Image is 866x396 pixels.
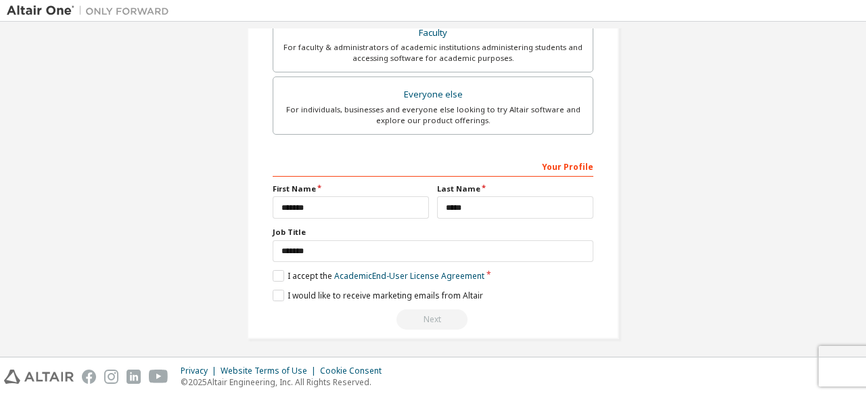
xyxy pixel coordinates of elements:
label: Last Name [437,183,593,194]
div: For faculty & administrators of academic institutions administering students and accessing softwa... [281,42,585,64]
div: Privacy [181,366,221,376]
div: Read and acccept EULA to continue [273,309,593,330]
label: Job Title [273,227,593,238]
label: First Name [273,183,429,194]
img: facebook.svg [82,370,96,384]
div: Your Profile [273,155,593,177]
a: Academic End-User License Agreement [334,270,484,282]
p: © 2025 Altair Engineering, Inc. All Rights Reserved. [181,376,390,388]
div: Website Terms of Use [221,366,320,376]
img: instagram.svg [104,370,118,384]
div: For individuals, businesses and everyone else looking to try Altair software and explore our prod... [281,104,585,126]
div: Cookie Consent [320,366,390,376]
div: Faculty [281,24,585,43]
img: Altair One [7,4,176,18]
img: altair_logo.svg [4,370,74,384]
img: youtube.svg [149,370,168,384]
img: linkedin.svg [127,370,141,384]
label: I would like to receive marketing emails from Altair [273,290,483,301]
label: I accept the [273,270,484,282]
div: Everyone else [281,85,585,104]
